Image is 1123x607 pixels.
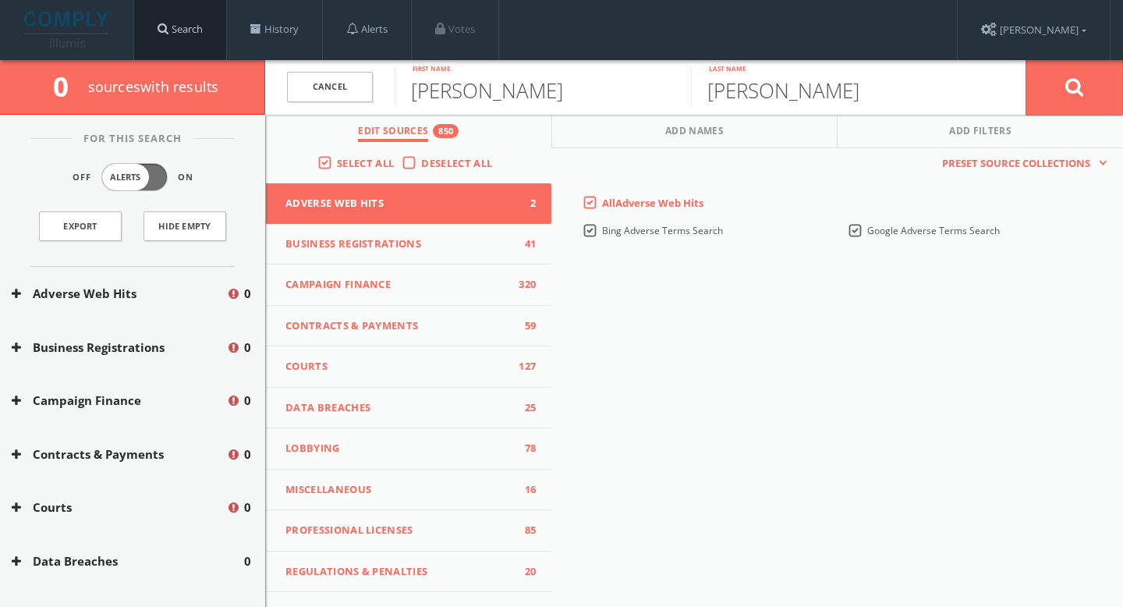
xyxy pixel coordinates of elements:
span: All Adverse Web Hits [602,196,703,210]
button: Contracts & Payments59 [266,306,551,347]
button: Data Breaches25 [266,388,551,429]
button: Business Registrations [12,339,226,357]
a: Export [39,211,122,241]
span: 41 [512,236,536,252]
span: 0 [244,552,251,570]
span: Bing Adverse Terms Search [602,224,723,237]
span: Campaign Finance [285,277,512,293]
span: Add Filters [949,124,1011,142]
span: 0 [244,339,251,357]
span: 0 [244,285,251,303]
span: Data Breaches [285,400,512,416]
button: Add Filters [838,115,1123,148]
span: On [178,171,193,184]
span: 0 [53,68,82,105]
button: Adverse Web Hits2 [266,183,551,224]
span: 85 [512,523,536,538]
span: Lobbying [285,441,512,456]
span: 0 [244,445,251,463]
span: 0 [244,392,251,410]
button: Add Names [552,115,838,148]
button: Courts127 [266,346,551,388]
button: Data Breaches [12,552,244,570]
button: Hide Empty [143,211,226,241]
button: Professional Licenses85 [266,510,551,552]
span: 16 [512,482,536,498]
button: Business Registrations41 [266,224,551,265]
span: Off [73,171,91,184]
span: 78 [512,441,536,456]
a: Cancel [287,72,373,102]
span: Professional Licenses [285,523,512,538]
button: Lobbying78 [266,428,551,470]
span: For This Search [72,131,193,147]
span: Edit Sources [358,124,428,142]
span: Add Names [665,124,724,142]
button: Contracts & Payments [12,445,226,463]
button: Regulations & Penalties20 [266,552,551,593]
button: Campaign Finance [12,392,226,410]
span: Deselect All [421,156,492,170]
span: Adverse Web Hits [285,196,512,211]
span: Google Adverse Terms Search [867,224,1000,237]
span: 25 [512,400,536,416]
button: Preset Source Collections [934,156,1107,172]
span: 59 [512,318,536,334]
button: Edit Sources850 [266,115,552,148]
button: Courts [12,499,226,516]
button: Miscellaneous16 [266,470,551,511]
span: 0 [244,499,251,516]
span: Select All [337,156,394,170]
span: 127 [512,359,536,374]
span: 20 [512,564,536,580]
span: Regulations & Penalties [285,564,512,580]
span: Contracts & Payments [285,318,512,334]
span: 2 [512,196,536,211]
button: Campaign Finance320 [266,264,551,306]
span: Courts [285,359,512,374]
span: Miscellaneous [285,482,512,498]
button: Adverse Web Hits [12,285,226,303]
img: illumis [24,12,112,48]
span: Business Registrations [285,236,512,252]
span: 320 [512,277,536,293]
span: Preset Source Collections [934,156,1098,172]
span: source s with results [88,77,219,96]
div: 850 [433,124,459,138]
